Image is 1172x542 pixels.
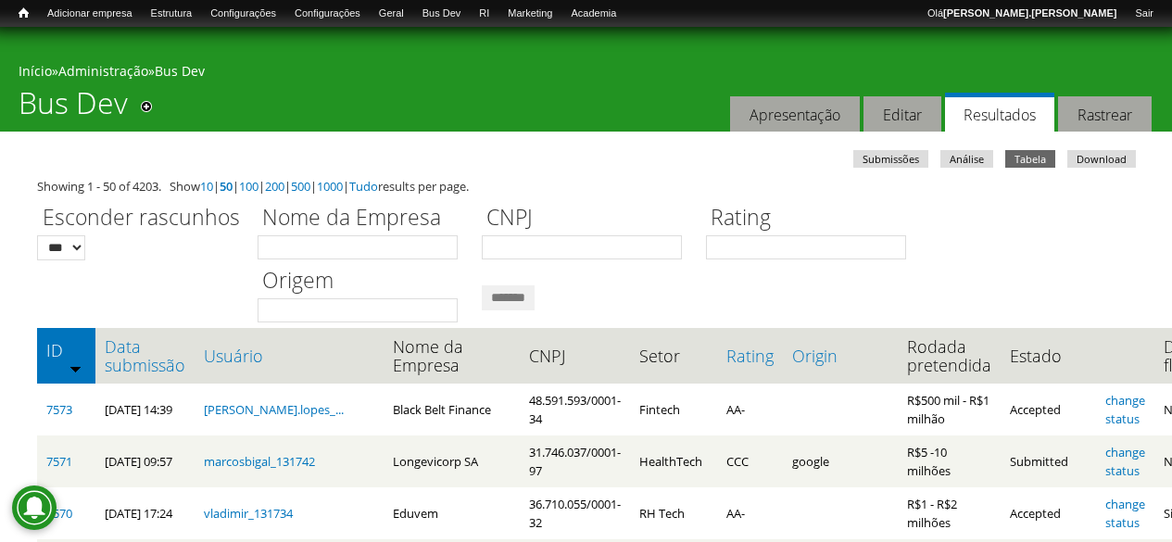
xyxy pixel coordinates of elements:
[285,5,370,23] a: Configurações
[155,62,205,80] a: Bus Dev
[943,7,1116,19] strong: [PERSON_NAME].[PERSON_NAME]
[95,384,195,435] td: [DATE] 14:39
[95,487,195,539] td: [DATE] 17:24
[37,177,1135,195] div: Showing 1 - 50 of 4203. Show | | | | | | results per page.
[498,5,561,23] a: Marketing
[384,487,520,539] td: Eduvem
[898,435,1001,487] td: R$5 -10 milhões
[630,384,717,435] td: Fintech
[19,85,128,132] h1: Bus Dev
[239,178,258,195] a: 100
[1067,150,1136,168] a: Download
[220,178,233,195] a: 50
[1001,328,1096,384] th: Estado
[520,435,630,487] td: 31.746.037/0001-97
[918,5,1126,23] a: Olá[PERSON_NAME].[PERSON_NAME]
[204,347,374,365] a: Usuário
[258,202,470,235] label: Nome da Empresa
[291,178,310,195] a: 500
[520,487,630,539] td: 36.710.055/0001-32
[717,435,783,487] td: CCC
[69,362,82,374] img: ordem crescente
[19,62,52,80] a: Início
[1126,5,1163,23] a: Sair
[726,347,774,365] a: Rating
[19,62,1153,85] div: » »
[706,202,918,235] label: Rating
[630,328,717,384] th: Setor
[384,384,520,435] td: Black Belt Finance
[730,96,860,132] a: Apresentação
[482,202,694,235] label: CNPJ
[58,62,148,80] a: Administração
[370,5,413,23] a: Geral
[349,178,378,195] a: Tudo
[142,5,202,23] a: Estrutura
[38,5,142,23] a: Adicionar empresa
[853,150,928,168] a: Submissões
[561,5,625,23] a: Academia
[204,401,344,418] a: [PERSON_NAME].lopes_...
[204,505,293,522] a: vladimir_131734
[470,5,498,23] a: RI
[9,5,38,22] a: Início
[46,341,86,359] a: ID
[1001,487,1096,539] td: Accepted
[1005,150,1055,168] a: Tabela
[630,435,717,487] td: HealthTech
[1105,444,1145,479] a: change status
[945,93,1054,132] a: Resultados
[19,6,29,19] span: Início
[46,505,72,522] a: 7570
[520,328,630,384] th: CNPJ
[265,178,284,195] a: 200
[717,487,783,539] td: AA-
[783,435,898,487] td: google
[1105,392,1145,427] a: change status
[1058,96,1152,132] a: Rastrear
[792,347,888,365] a: Origin
[898,384,1001,435] td: R$500 mil - R$1 milhão
[46,453,72,470] a: 7571
[520,384,630,435] td: 48.591.593/0001-34
[258,265,470,298] label: Origem
[413,5,471,23] a: Bus Dev
[1001,384,1096,435] td: Accepted
[317,178,343,195] a: 1000
[204,453,315,470] a: marcosbigal_131742
[201,5,285,23] a: Configurações
[898,487,1001,539] td: R$1 - R$2 milhões
[717,384,783,435] td: AA-
[384,435,520,487] td: Longevicorp SA
[940,150,993,168] a: Análise
[1105,496,1145,531] a: change status
[898,328,1001,384] th: Rodada pretendida
[105,337,185,374] a: Data submissão
[95,435,195,487] td: [DATE] 09:57
[1001,435,1096,487] td: Submitted
[200,178,213,195] a: 10
[46,401,72,418] a: 7573
[37,202,246,235] label: Esconder rascunhos
[630,487,717,539] td: RH Tech
[863,96,941,132] a: Editar
[384,328,520,384] th: Nome da Empresa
